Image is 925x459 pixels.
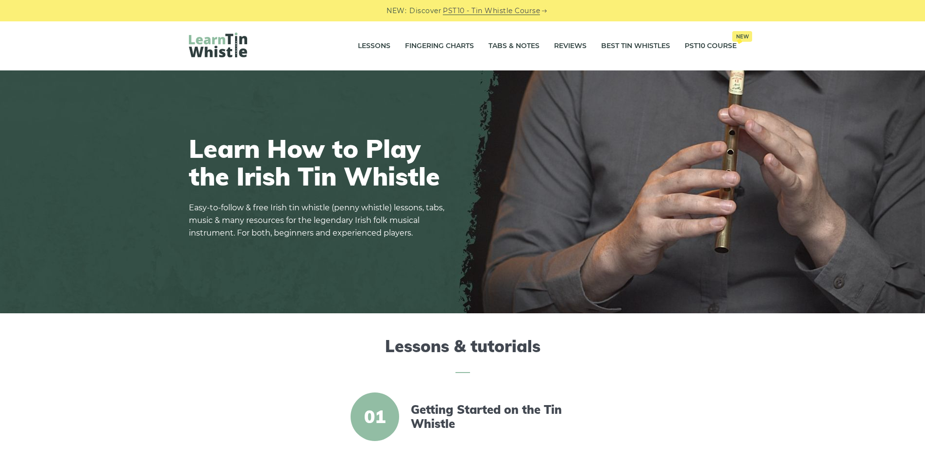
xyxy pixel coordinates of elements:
[554,34,587,58] a: Reviews
[405,34,474,58] a: Fingering Charts
[358,34,390,58] a: Lessons
[732,31,752,42] span: New
[488,34,539,58] a: Tabs & Notes
[351,392,399,441] span: 01
[601,34,670,58] a: Best Tin Whistles
[189,202,451,239] p: Easy-to-follow & free Irish tin whistle (penny whistle) lessons, tabs, music & many resources for...
[189,33,247,57] img: LearnTinWhistle.com
[189,135,451,190] h1: Learn How to Play the Irish Tin Whistle
[411,403,578,431] a: Getting Started on the Tin Whistle
[189,337,737,373] h2: Lessons & tutorials
[685,34,737,58] a: PST10 CourseNew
